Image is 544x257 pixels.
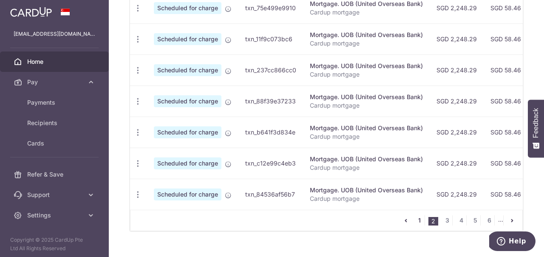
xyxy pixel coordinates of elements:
[27,98,83,107] span: Payments
[154,157,221,169] span: Scheduled for charge
[310,194,423,203] p: Cardup mortgage
[310,8,423,17] p: Cardup mortgage
[10,7,52,17] img: CardUp
[470,215,480,226] a: 5
[310,31,423,39] div: Mortgage. UOB (United Overseas Bank)
[154,33,221,45] span: Scheduled for charge
[154,95,221,107] span: Scheduled for charge
[27,57,83,66] span: Home
[27,139,83,148] span: Cards
[154,188,221,200] span: Scheduled for charge
[154,126,221,138] span: Scheduled for charge
[310,186,423,194] div: Mortgage. UOB (United Overseas Bank)
[27,78,83,86] span: Pay
[484,148,539,179] td: SGD 58.46
[14,30,95,38] p: [EMAIL_ADDRESS][DOMAIN_NAME]
[238,179,303,210] td: txn_84536af56b7
[27,211,83,220] span: Settings
[484,54,539,86] td: SGD 58.46
[238,54,303,86] td: txn_237cc866cc0
[310,155,423,163] div: Mortgage. UOB (United Overseas Bank)
[310,93,423,101] div: Mortgage. UOB (United Overseas Bank)
[310,124,423,132] div: Mortgage. UOB (United Overseas Bank)
[27,170,83,179] span: Refer & Save
[310,70,423,79] p: Cardup mortgage
[430,54,484,86] td: SGD 2,248.29
[442,215,452,226] a: 3
[401,210,522,231] nav: pager
[430,23,484,54] td: SGD 2,248.29
[430,86,484,117] td: SGD 2,248.29
[238,148,303,179] td: txn_c12e99c4eb3
[498,215,504,226] li: ...
[310,163,423,172] p: Cardup mortgage
[484,23,539,54] td: SGD 58.46
[484,117,539,148] td: SGD 58.46
[430,148,484,179] td: SGD 2,248.29
[238,117,303,148] td: txn_b641f3d834e
[310,132,423,141] p: Cardup mortgage
[430,179,484,210] td: SGD 2,248.29
[238,86,303,117] td: txn_88f39e37233
[484,86,539,117] td: SGD 58.46
[310,101,423,110] p: Cardup mortgage
[484,179,539,210] td: SGD 58.46
[484,215,494,226] a: 6
[310,62,423,70] div: Mortgage. UOB (United Overseas Bank)
[154,64,221,76] span: Scheduled for charge
[456,215,466,226] a: 4
[310,39,423,48] p: Cardup mortgage
[489,231,535,253] iframe: Opens a widget where you can find more information
[154,2,221,14] span: Scheduled for charge
[428,217,439,226] li: 2
[27,119,83,127] span: Recipients
[27,191,83,199] span: Support
[532,108,540,138] span: Feedback
[238,23,303,54] td: txn_11f9c073bc6
[528,100,544,157] button: Feedback - Show survey
[414,215,425,226] a: 1
[430,117,484,148] td: SGD 2,248.29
